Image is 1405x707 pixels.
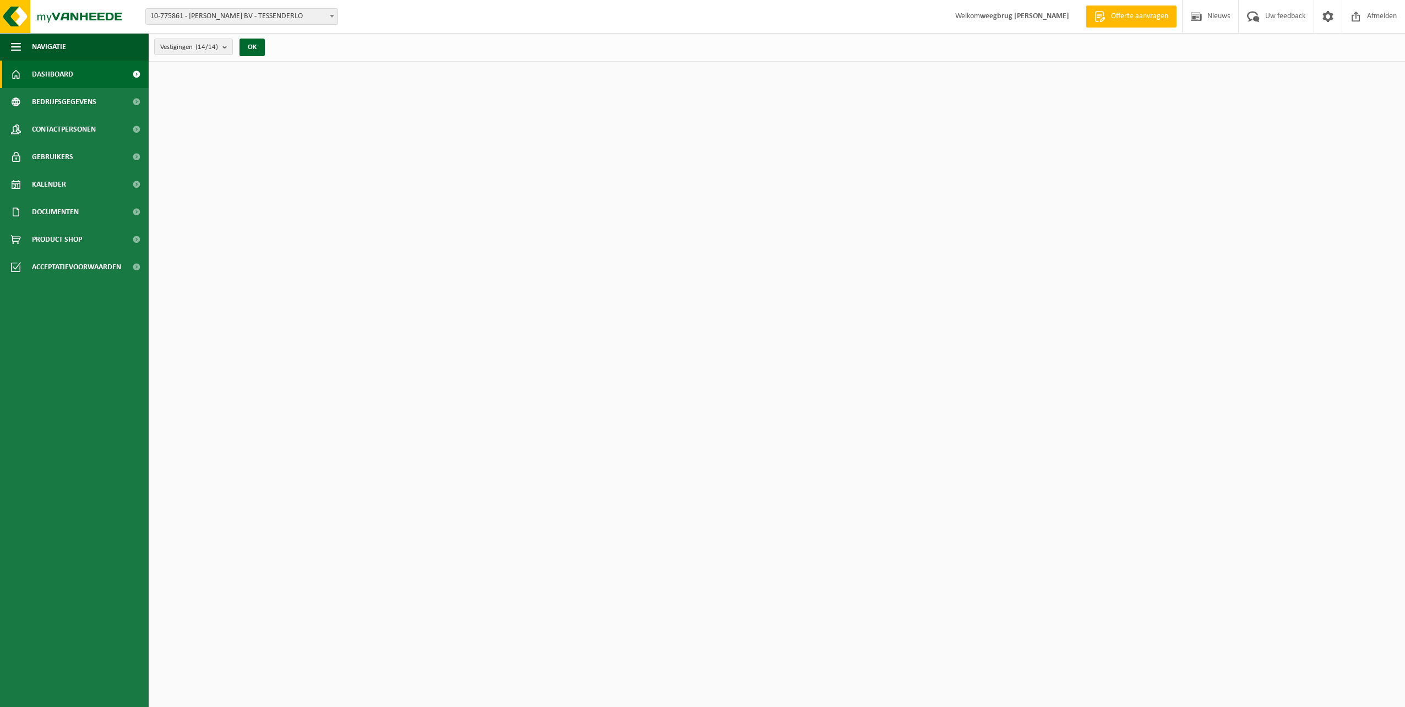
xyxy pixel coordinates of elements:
span: Vestigingen [160,39,218,56]
span: Product Shop [32,226,82,253]
count: (14/14) [195,43,218,51]
span: 10-775861 - YVES MAES BV - TESSENDERLO [145,8,338,25]
button: Vestigingen(14/14) [154,39,233,55]
span: Bedrijfsgegevens [32,88,96,116]
span: Navigatie [32,33,66,61]
a: Offerte aanvragen [1086,6,1177,28]
span: Dashboard [32,61,73,88]
button: OK [239,39,265,56]
span: Gebruikers [32,143,73,171]
span: Contactpersonen [32,116,96,143]
span: Offerte aanvragen [1108,11,1171,22]
strong: weegbrug [PERSON_NAME] [980,12,1069,20]
span: 10-775861 - YVES MAES BV - TESSENDERLO [146,9,337,24]
span: Kalender [32,171,66,198]
span: Documenten [32,198,79,226]
span: Acceptatievoorwaarden [32,253,121,281]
